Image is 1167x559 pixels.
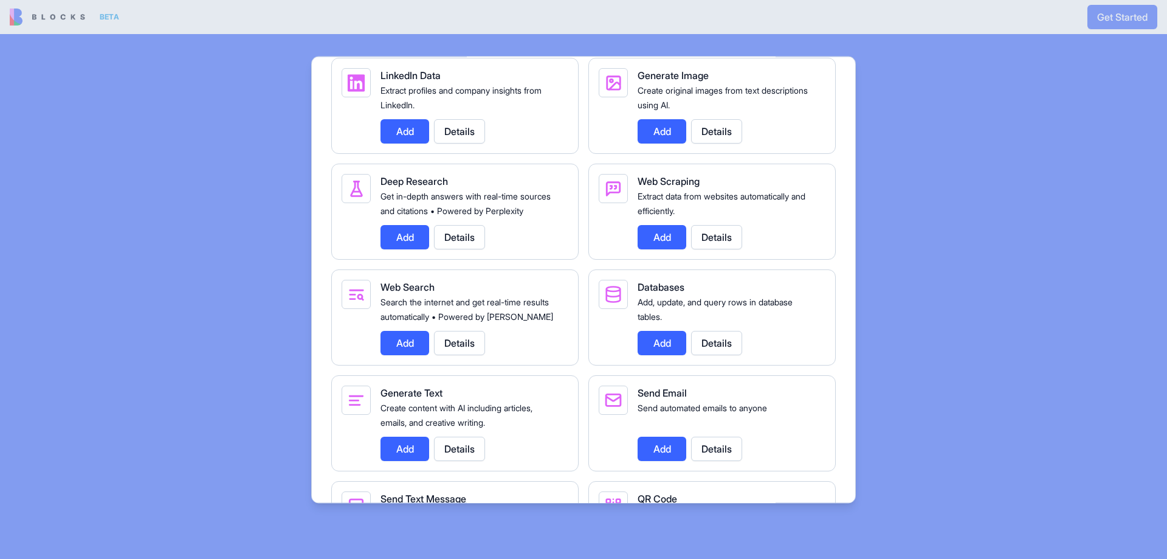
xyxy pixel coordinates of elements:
button: Add [380,437,429,461]
button: Details [434,119,485,144]
span: Create content with AI including articles, emails, and creative writing. [380,403,532,428]
button: Details [434,437,485,461]
button: Add [638,331,686,355]
span: Web Scraping [638,175,700,187]
span: LinkedIn Data [380,69,441,82]
span: Search the internet and get real-time results automatically • Powered by [PERSON_NAME] [380,297,553,322]
span: QR Code [638,493,677,505]
button: Add [638,225,686,249]
span: Generate Image [638,69,709,82]
button: Details [434,225,485,249]
span: Extract profiles and company insights from LinkedIn. [380,85,542,110]
span: Add, update, and query rows in database tables. [638,297,793,322]
button: Details [691,437,742,461]
button: Details [434,331,485,355]
span: Send Email [638,387,687,399]
button: Details [691,331,742,355]
span: Create original images from text descriptions using AI. [638,85,808,110]
button: Add [380,225,429,249]
span: Extract data from websites automatically and efficiently. [638,191,805,216]
button: Add [638,119,686,144]
button: Add [380,119,429,144]
span: Get in-depth answers with real-time sources and citations • Powered by Perplexity [380,191,551,216]
span: Generate Text [380,387,442,399]
button: Details [691,225,742,249]
span: Web Search [380,281,435,293]
button: Add [638,437,686,461]
button: Details [691,119,742,144]
span: Databases [638,281,684,293]
span: Send Text Message [380,493,466,505]
span: Deep Research [380,175,448,187]
span: Send automated emails to anyone [638,403,767,413]
button: Add [380,331,429,355]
